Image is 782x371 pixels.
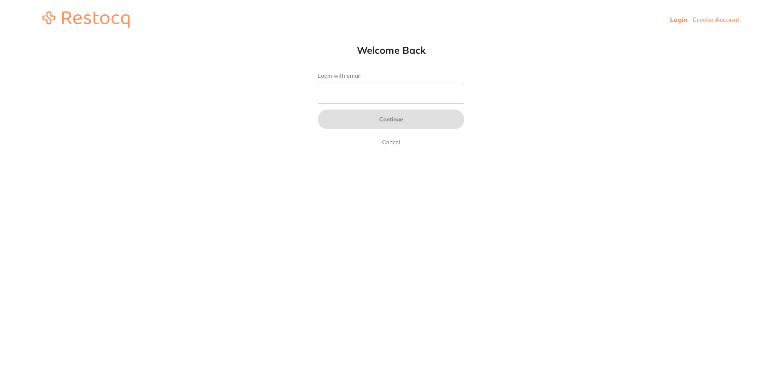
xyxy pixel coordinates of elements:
a: Cancel [380,137,402,147]
label: Login with email [318,72,464,79]
a: Login [670,15,688,24]
a: Create Account [692,15,740,24]
img: restocq_logo.svg [42,11,130,28]
button: Continue [318,110,464,129]
h1: Welcome Back [301,44,481,56]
